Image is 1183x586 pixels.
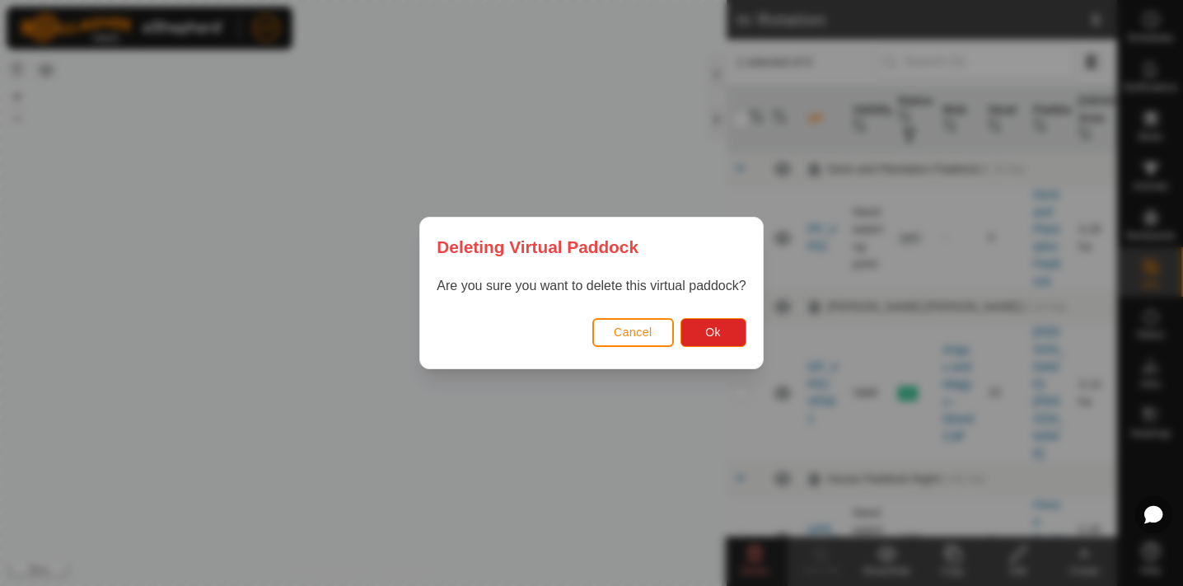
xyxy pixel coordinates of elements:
span: Cancel [614,326,652,339]
button: Cancel [592,318,674,347]
span: Ok [705,326,721,339]
span: Deleting Virtual Paddock [437,234,638,260]
button: Ok [680,318,746,347]
p: Are you sure you want to delete this virtual paddock? [437,276,746,296]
